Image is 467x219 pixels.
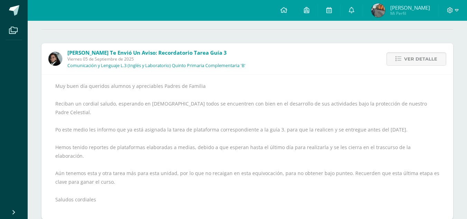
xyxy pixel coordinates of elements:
span: Viernes 05 de Septiembre de 2025 [67,56,245,62]
div: Muy buen día queridos alumnos y apreciables Padres de Familia Reciban un cordial saludo, esperand... [55,82,439,212]
img: 6ad27501ef7ba94b53a433d264c03c7d.png [371,3,385,17]
img: 7bd163c6daa573cac875167af135d202.png [48,52,62,66]
span: Mi Perfil [390,10,430,16]
p: Comunicación y Lenguaje L.3 (Inglés y Laboratorio) Quinto Primaria Complementaria 'B' [67,63,245,69]
span: [PERSON_NAME] te envió un aviso: Recordatorio Tarea Guía 3 [67,49,227,56]
span: Ver detalle [404,53,437,65]
span: [PERSON_NAME] [390,4,430,11]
